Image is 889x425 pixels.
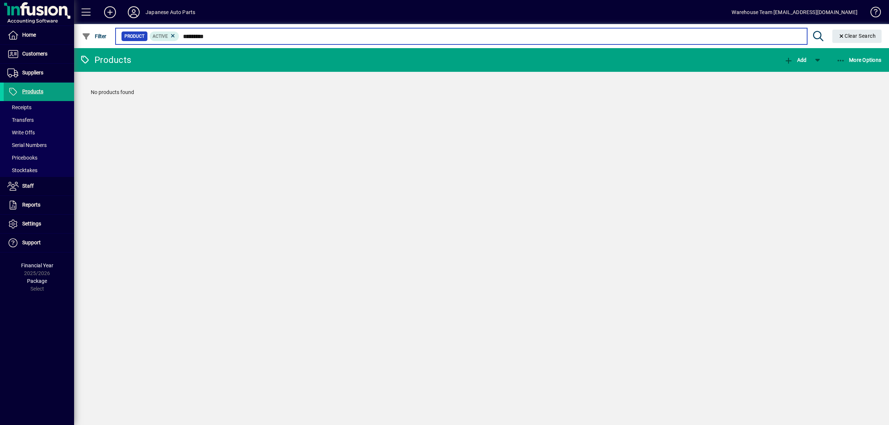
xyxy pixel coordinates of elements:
a: Suppliers [4,64,74,82]
span: Pricebooks [7,155,37,161]
span: Suppliers [22,70,43,76]
span: Stocktakes [7,167,37,173]
mat-chip: Activation Status: Active [150,31,179,41]
button: Add [98,6,122,19]
a: Stocktakes [4,164,74,177]
span: Settings [22,221,41,227]
span: Staff [22,183,34,189]
div: Warehouse Team [EMAIL_ADDRESS][DOMAIN_NAME] [732,6,858,18]
a: Settings [4,215,74,233]
span: Package [27,278,47,284]
span: Product [124,33,144,40]
span: Clear Search [838,33,876,39]
a: Support [4,234,74,252]
span: Reports [22,202,40,208]
span: Serial Numbers [7,142,47,148]
button: Filter [80,30,109,43]
span: Support [22,240,41,245]
a: Pricebooks [4,151,74,164]
div: No products found [83,81,880,104]
span: Home [22,32,36,38]
a: Home [4,26,74,44]
a: Transfers [4,114,74,126]
div: Japanese Auto Parts [146,6,195,18]
span: Transfers [7,117,34,123]
a: Customers [4,45,74,63]
span: Filter [82,33,107,39]
span: Write Offs [7,130,35,135]
a: Staff [4,177,74,195]
button: Clear [832,30,882,43]
span: Active [153,34,168,39]
span: Products [22,88,43,94]
a: Reports [4,196,74,214]
span: Financial Year [21,262,53,268]
a: Receipts [4,101,74,114]
span: Receipts [7,104,31,110]
a: Knowledge Base [865,1,880,26]
span: Add [784,57,806,63]
button: Add [782,53,808,67]
span: More Options [836,57,882,63]
a: Write Offs [4,126,74,139]
button: More Options [835,53,883,67]
span: Customers [22,51,47,57]
div: Products [80,54,131,66]
a: Serial Numbers [4,139,74,151]
button: Profile [122,6,146,19]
